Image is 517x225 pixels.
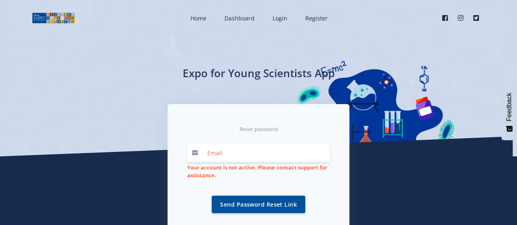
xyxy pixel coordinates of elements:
[202,143,330,162] input: Email
[239,125,278,133] small: Reset password
[216,7,261,29] a: Dashboard
[305,14,328,22] span: Register
[297,7,334,29] a: Register
[501,85,517,140] button: Feedback - Show survey
[264,7,294,29] a: Login
[32,12,75,24] img: logo01.png
[110,65,408,81] h1: Expo for Young Scientists App
[273,14,287,22] span: Login
[224,14,255,22] span: Dashboard
[182,7,213,29] a: Home
[506,93,513,121] span: Feedback
[190,14,206,22] span: Home
[187,164,327,179] strong: Your account is not active. Please contact support for assistance.
[212,196,305,213] button: Send Password Reset Link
